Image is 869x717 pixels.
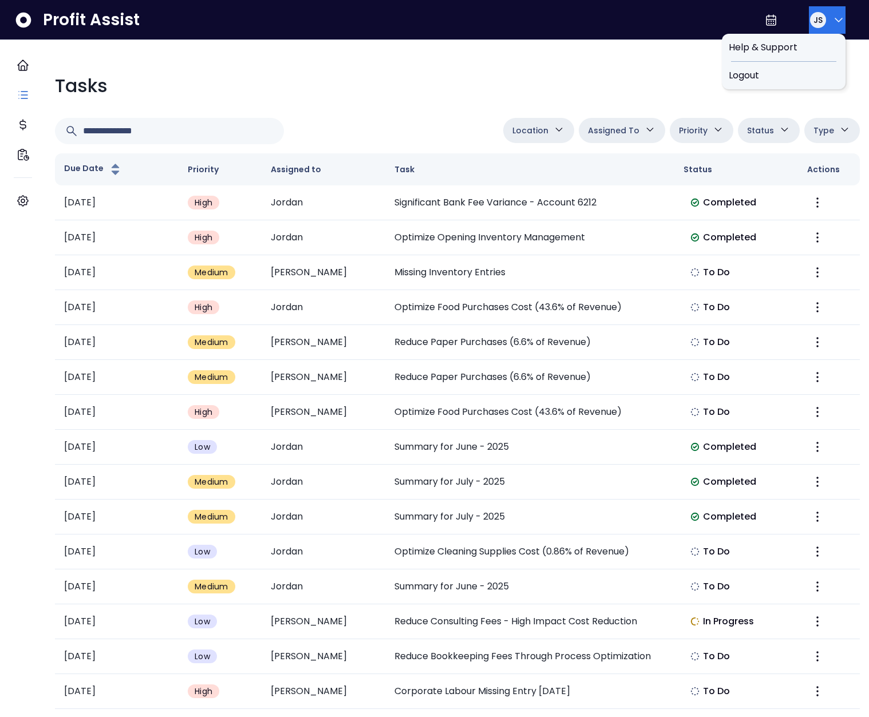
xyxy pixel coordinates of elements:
span: Low [195,616,210,627]
button: More [807,611,828,632]
span: Assigned To [588,124,639,137]
td: Summary for June - 2025 [385,430,674,465]
th: Assigned to [262,153,385,185]
span: High [195,302,212,313]
td: Missing Inventory Entries [385,255,674,290]
td: [DATE] [55,465,179,500]
img: completed [690,233,700,242]
span: Medium [195,371,228,383]
td: Significant Bank Fee Variance - Account 6212 [385,185,674,220]
span: Completed [703,440,757,454]
span: Logout [729,69,839,82]
img: todo [690,373,700,382]
td: [DATE] [55,185,179,220]
span: Medium [195,511,228,522]
span: Status [747,124,774,137]
td: Summary for July - 2025 [385,465,674,500]
td: [DATE] [55,569,179,604]
button: More [807,506,828,527]
span: Medium [195,336,228,348]
td: [DATE] [55,325,179,360]
th: Priority [179,153,261,185]
button: More [807,681,828,702]
td: Optimize Food Purchases Cost (43.6% of Revenue) [385,395,674,430]
button: More [807,227,828,248]
td: [DATE] [55,290,179,325]
img: completed [690,512,700,521]
td: Jordan [262,290,385,325]
span: Completed [703,475,757,489]
span: To Do [703,335,730,349]
td: Optimize Cleaning Supplies Cost (0.86% of Revenue) [385,534,674,569]
td: Jordan [262,500,385,534]
span: Profit Assist [43,10,140,30]
img: todo [690,652,700,661]
span: To Do [703,545,730,558]
td: Summary for June - 2025 [385,569,674,604]
img: in-progress [690,617,700,626]
td: Jordan [262,430,385,465]
span: Low [195,651,210,662]
td: [DATE] [55,604,179,639]
span: Completed [703,196,757,209]
td: [PERSON_NAME] [262,360,385,395]
td: Jordan [262,185,385,220]
span: Help & Support [729,41,839,54]
span: High [195,686,212,697]
button: More [807,646,828,667]
span: To Do [703,300,730,314]
td: [PERSON_NAME] [262,639,385,674]
th: Task [385,153,674,185]
button: Due Date [64,163,123,176]
span: Type [813,124,834,137]
button: More [807,541,828,562]
td: [PERSON_NAME] [262,604,385,639]
td: [PERSON_NAME] [262,325,385,360]
span: Priority [679,124,708,137]
td: Jordan [262,534,385,569]
img: todo [690,687,700,696]
button: More [807,437,828,457]
span: Low [195,546,210,557]
td: Summary for July - 2025 [385,500,674,534]
img: completed [690,198,700,207]
span: To Do [703,580,730,593]
td: [DATE] [55,639,179,674]
td: [DATE] [55,534,179,569]
td: [DATE] [55,430,179,465]
th: Status [674,153,798,185]
img: todo [690,547,700,556]
td: [DATE] [55,395,179,430]
td: Reduce Paper Purchases (6.6% of Revenue) [385,360,674,395]
img: completed [690,442,700,451]
button: More [807,576,828,597]
span: High [195,406,212,418]
span: To Do [703,405,730,419]
td: [PERSON_NAME] [262,255,385,290]
button: More [807,472,828,492]
button: More [807,192,828,213]
p: Tasks [55,72,108,100]
span: Completed [703,510,757,524]
th: Actions [798,153,860,185]
img: todo [690,582,700,591]
td: [DATE] [55,360,179,395]
td: [DATE] [55,500,179,534]
span: JS [813,14,823,26]
span: To Do [703,266,730,279]
td: Optimize Opening Inventory Management [385,220,674,255]
td: [PERSON_NAME] [262,674,385,709]
img: todo [690,303,700,312]
img: todo [690,268,700,277]
span: In Progress [703,615,755,628]
button: More [807,367,828,387]
span: To Do [703,684,730,698]
button: More [807,332,828,352]
td: [DATE] [55,255,179,290]
span: Completed [703,231,757,244]
img: todo [690,338,700,347]
td: [DATE] [55,674,179,709]
span: Medium [195,267,228,278]
td: [PERSON_NAME] [262,395,385,430]
td: Corporate Labour Missing Entry [DATE] [385,674,674,709]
